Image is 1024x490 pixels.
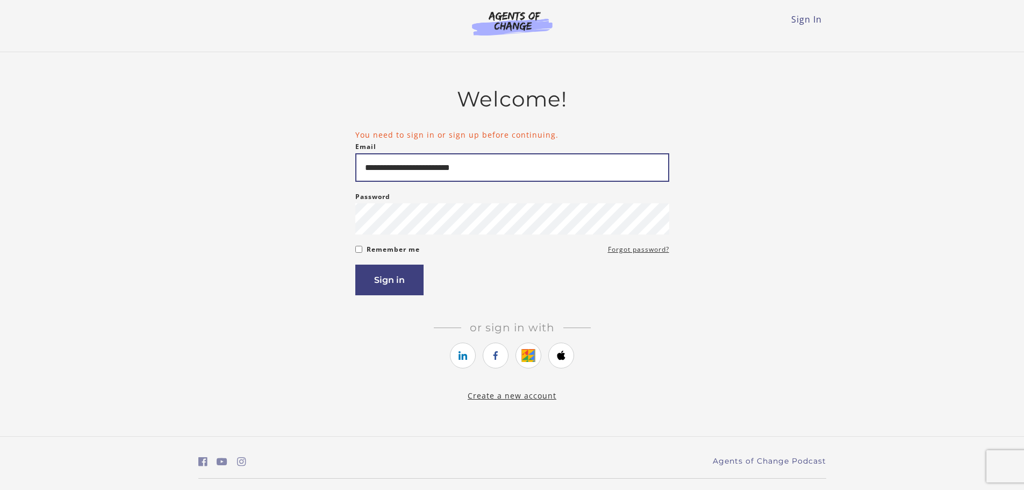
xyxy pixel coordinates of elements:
a: Forgot password? [608,243,669,256]
h2: Welcome! [355,87,669,112]
a: Agents of Change Podcast [713,456,826,467]
a: Create a new account [468,390,556,401]
label: Remember me [367,243,420,256]
a: https://www.youtube.com/c/AgentsofChangeTestPrepbyMeaganMitchell (Open in a new window) [217,454,227,470]
a: https://courses.thinkific.com/users/auth/linkedin?ss%5Breferral%5D=&ss%5Buser_return_to%5D=%2Fcou... [450,343,476,368]
img: Agents of Change Logo [461,11,564,35]
i: https://www.instagram.com/agentsofchangeprep/ (Open in a new window) [237,457,246,467]
a: https://courses.thinkific.com/users/auth/facebook?ss%5Breferral%5D=&ss%5Buser_return_to%5D=%2Fcou... [483,343,509,368]
span: Or sign in with [461,321,563,334]
i: https://www.youtube.com/c/AgentsofChangeTestPrepbyMeaganMitchell (Open in a new window) [217,457,227,467]
label: Password [355,190,390,203]
a: Sign In [791,13,822,25]
a: https://courses.thinkific.com/users/auth/google?ss%5Breferral%5D=&ss%5Buser_return_to%5D=%2Fcours... [515,343,541,368]
a: https://www.facebook.com/groups/aswbtestprep (Open in a new window) [198,454,207,470]
a: https://www.instagram.com/agentsofchangeprep/ (Open in a new window) [237,454,246,470]
i: https://www.facebook.com/groups/aswbtestprep (Open in a new window) [198,457,207,467]
a: https://courses.thinkific.com/users/auth/apple?ss%5Breferral%5D=&ss%5Buser_return_to%5D=%2Fcourse... [548,343,574,368]
label: Email [355,140,376,153]
button: Sign in [355,265,424,295]
li: You need to sign in or sign up before continuing. [355,129,669,140]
